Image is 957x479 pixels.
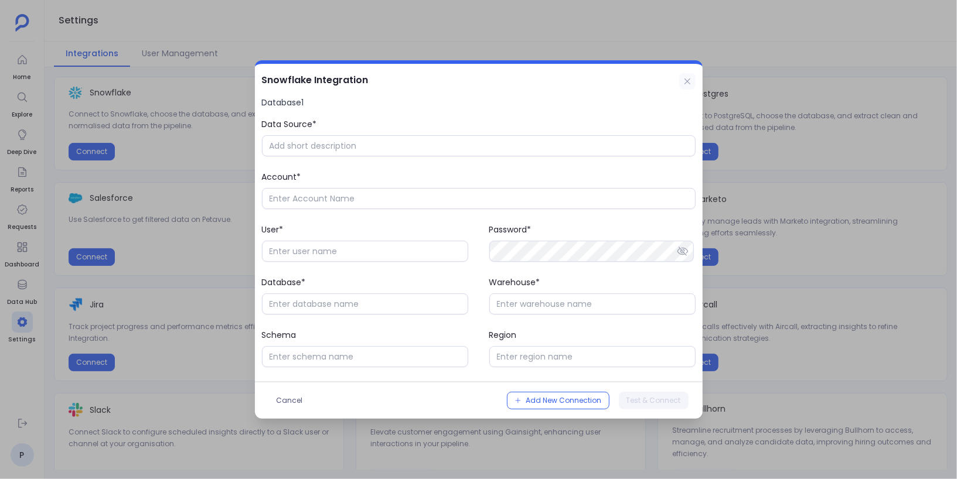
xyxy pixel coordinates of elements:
[489,346,696,367] input: Region
[262,135,696,156] input: Data Source*
[255,64,369,97] h2: Snowflake Integration
[262,241,468,262] input: User*
[262,346,468,367] input: Schema
[262,118,696,156] label: Data Source*
[262,170,696,209] label: Account*
[262,188,696,209] input: Account*
[489,293,696,314] input: Warehouse*
[262,276,468,314] label: Database*
[269,392,311,409] button: Cancel
[489,329,696,367] label: Region
[489,276,696,314] label: Warehouse*
[489,223,696,262] label: Password*
[262,97,304,108] label: Database 1
[489,241,694,262] input: Password*
[262,223,468,262] label: User*
[526,396,602,405] span: Add New Connection
[507,392,609,409] button: Add New Connection
[262,329,468,367] label: Schema
[262,293,468,314] input: Database*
